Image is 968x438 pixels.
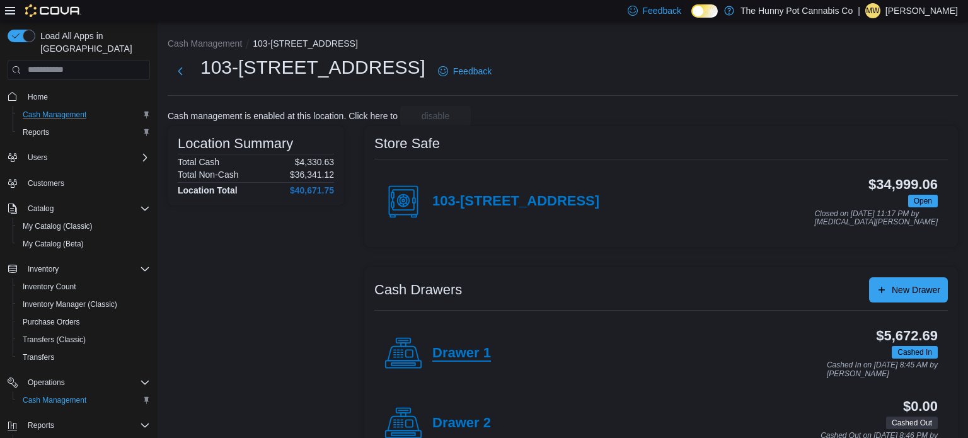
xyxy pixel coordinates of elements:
span: Inventory Manager (Classic) [23,299,117,309]
span: Inventory Count [18,279,150,294]
span: Cashed Out [886,417,938,429]
a: Inventory Manager (Classic) [18,297,122,312]
nav: An example of EuiBreadcrumbs [168,37,958,52]
button: Reports [3,417,155,434]
h4: $40,671.75 [290,185,334,195]
span: Home [23,89,150,105]
h3: Location Summary [178,136,293,151]
span: Load All Apps in [GEOGRAPHIC_DATA] [35,30,150,55]
button: Operations [23,375,70,390]
button: Reports [23,418,59,433]
a: My Catalog (Beta) [18,236,89,251]
span: disable [422,110,449,122]
h6: Total Cash [178,157,219,167]
button: Inventory [3,260,155,278]
span: Inventory [28,264,59,274]
span: Feedback [643,4,681,17]
button: Operations [3,374,155,391]
p: [PERSON_NAME] [885,3,958,18]
span: Users [23,150,150,165]
span: Transfers [18,350,150,365]
button: Catalog [23,201,59,216]
span: My Catalog (Classic) [23,221,93,231]
button: Inventory [23,262,64,277]
p: Closed on [DATE] 11:17 PM by [MEDICAL_DATA][PERSON_NAME] [814,210,938,227]
span: Open [914,195,932,207]
span: Feedback [453,65,492,78]
span: Customers [28,178,64,188]
h3: $5,672.69 [876,328,938,343]
h4: Location Total [178,185,238,195]
h6: Total Non-Cash [178,170,239,180]
span: Cashed In [897,347,932,358]
span: Catalog [23,201,150,216]
button: disable [400,106,471,126]
div: Micheala Whelan [865,3,880,18]
h1: 103-[STREET_ADDRESS] [200,55,425,80]
button: My Catalog (Beta) [13,235,155,253]
span: Cash Management [18,107,150,122]
p: $36,341.12 [290,170,334,180]
button: New Drawer [869,277,948,303]
button: Reports [13,124,155,141]
button: My Catalog (Classic) [13,217,155,235]
h4: Drawer 2 [432,415,491,432]
a: Feedback [433,59,497,84]
p: Cashed In on [DATE] 8:45 AM by [PERSON_NAME] [827,361,938,378]
span: My Catalog (Beta) [23,239,84,249]
span: Inventory Manager (Classic) [18,297,150,312]
span: Users [28,153,47,163]
span: Inventory Count [23,282,76,292]
span: Transfers [23,352,54,362]
span: Reports [23,418,150,433]
a: Home [23,89,53,105]
button: Users [3,149,155,166]
button: Transfers (Classic) [13,331,155,349]
span: Purchase Orders [23,317,80,327]
span: New Drawer [892,284,940,296]
span: MW [866,3,879,18]
a: Inventory Count [18,279,81,294]
p: Cash management is enabled at this location. Click here to [168,111,398,121]
a: Transfers (Classic) [18,332,91,347]
span: Cashed Out [892,417,932,429]
button: Inventory Count [13,278,155,296]
span: Cash Management [23,110,86,120]
button: Cash Management [13,391,155,409]
h4: 103-[STREET_ADDRESS] [432,193,599,210]
span: Operations [23,375,150,390]
h3: Cash Drawers [374,282,462,297]
h3: Store Safe [374,136,440,151]
button: Purchase Orders [13,313,155,331]
a: Purchase Orders [18,314,85,330]
h3: $34,999.06 [868,177,938,192]
h3: $0.00 [903,399,938,414]
span: Operations [28,377,65,388]
p: The Hunny Pot Cannabis Co [740,3,853,18]
button: Cash Management [168,38,242,49]
input: Dark Mode [691,4,718,18]
span: My Catalog (Beta) [18,236,150,251]
span: Purchase Orders [18,314,150,330]
button: Users [23,150,52,165]
a: Cash Management [18,393,91,408]
a: Cash Management [18,107,91,122]
p: $4,330.63 [295,157,334,167]
a: My Catalog (Classic) [18,219,98,234]
button: Inventory Manager (Classic) [13,296,155,313]
span: Reports [28,420,54,430]
span: Cash Management [23,395,86,405]
button: 103-[STREET_ADDRESS] [253,38,358,49]
a: Reports [18,125,54,140]
span: Reports [23,127,49,137]
button: Catalog [3,200,155,217]
span: Reports [18,125,150,140]
button: Next [168,59,193,84]
span: Catalog [28,204,54,214]
span: Transfers (Classic) [23,335,86,345]
span: Home [28,92,48,102]
span: Inventory [23,262,150,277]
a: Transfers [18,350,59,365]
span: Customers [23,175,150,191]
